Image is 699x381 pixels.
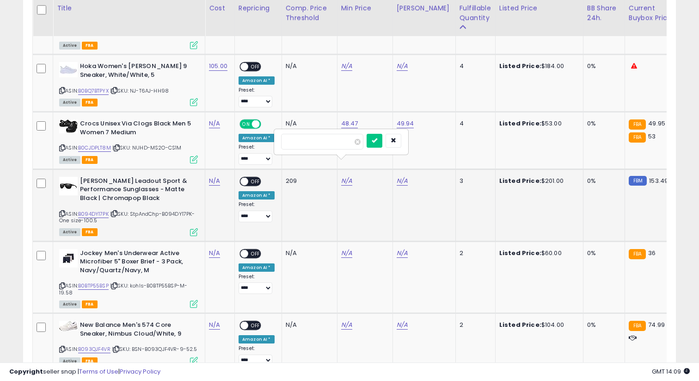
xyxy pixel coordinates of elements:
div: N/A [286,119,330,128]
div: 4 [460,119,488,128]
div: ASIN: [59,177,198,235]
div: ASIN: [59,62,198,105]
img: 31LGEJebBpL._SL40_.jpg [59,321,78,331]
b: New Balance Men's 574 Core Sneaker, Nimbus Cloud/White, 9 [80,321,192,340]
a: N/A [397,320,408,330]
a: Privacy Policy [120,367,160,376]
span: OFF [248,322,263,330]
span: FBA [82,300,98,308]
img: 41STb9SsSQL._SL40_.jpg [59,119,78,133]
span: | SKU: BSN-B093QJF4VR-9-52.5 [112,345,197,353]
span: FBA [82,156,98,164]
span: | SKU: NJ-T6AJ-HH98 [110,87,169,94]
b: Listed Price: [499,119,541,128]
a: N/A [209,320,220,330]
span: All listings currently available for purchase on Amazon [59,99,80,106]
div: ASIN: [59,321,198,364]
span: OFF [260,120,275,128]
a: N/A [341,176,352,186]
a: 105.00 [209,62,227,71]
b: Listed Price: [499,320,541,329]
div: Comp. Price Threshold [286,3,333,23]
a: N/A [397,176,408,186]
a: N/A [341,62,352,71]
b: Crocs Unisex Via Clogs Black Men 5 Women 7 Medium [80,119,192,139]
div: Preset: [239,201,275,222]
div: $53.00 [499,119,576,128]
div: Repricing [239,3,278,13]
div: 0% [587,119,618,128]
div: 0% [587,249,618,257]
div: 2 [460,249,488,257]
div: $104.00 [499,321,576,329]
b: Listed Price: [499,249,541,257]
div: Amazon AI * [239,263,275,272]
div: $201.00 [499,177,576,185]
a: 49.94 [397,119,414,128]
a: B0BTP55BSP [78,282,109,290]
div: N/A [286,321,330,329]
a: N/A [209,249,220,258]
span: 53 [648,132,656,141]
strong: Copyright [9,367,43,376]
span: 74.99 [648,320,665,329]
b: Hoka Women's [PERSON_NAME] 9 Sneaker, White/White, 5 [80,62,192,81]
small: FBA [629,249,646,259]
a: N/A [341,249,352,258]
div: Amazon AI * [239,335,275,344]
b: Listed Price: [499,62,541,70]
a: B0CJDPLT8M [78,144,111,152]
small: FBA [629,321,646,331]
span: All listings currently available for purchase on Amazon [59,42,80,50]
div: 2 [460,321,488,329]
a: B0BQ7BTPYX [78,87,109,95]
span: | SKU: NUHD-MS2O-CS1M [112,144,182,151]
div: 3 [460,177,488,185]
a: N/A [397,62,408,71]
span: OFF [248,63,263,71]
div: Preset: [239,87,275,108]
div: 0% [587,177,618,185]
div: Preset: [239,345,275,366]
div: ASIN: [59,119,198,162]
a: N/A [209,176,220,186]
div: 0% [587,321,618,329]
div: N/A [286,62,330,70]
div: Amazon AI * [239,76,275,85]
div: Preset: [239,274,275,294]
div: Fulfillable Quantity [460,3,491,23]
img: 31qVEjBwiOS._SL40_.jpg [59,177,78,195]
span: 2025-08-16 14:09 GMT [652,367,690,376]
div: Cost [209,3,231,13]
span: All listings currently available for purchase on Amazon [59,300,80,308]
div: seller snap | | [9,368,160,376]
a: B094DY17PK [78,210,109,218]
a: Terms of Use [79,367,118,376]
span: FBA [82,228,98,236]
small: FBM [629,176,647,186]
span: OFF [248,250,263,257]
span: All listings currently available for purchase on Amazon [59,228,80,236]
div: $184.00 [499,62,576,70]
span: 36 [648,249,656,257]
small: FBA [629,119,646,130]
span: 49.95 [648,119,665,128]
small: FBA [629,132,646,143]
div: N/A [286,249,330,257]
b: Jockey Men's Underwear Active Microfiber 5" Boxer Brief - 3 Pack, Navy/Quartz/Navy, M [80,249,192,277]
img: 31Mq3C5tkaL._SL40_.jpg [59,62,78,77]
div: [PERSON_NAME] [397,3,452,13]
div: $60.00 [499,249,576,257]
a: N/A [397,249,408,258]
a: 48.47 [341,119,358,128]
div: 209 [286,177,330,185]
b: [PERSON_NAME] Leadout Sport & Performance Sunglasses - Matte Black | Chromapop Black [80,177,192,205]
div: BB Share 24h. [587,3,621,23]
div: Amazon AI * [239,191,275,200]
span: 153.49 [649,176,668,185]
span: OFF [248,178,263,186]
a: N/A [209,119,220,128]
a: B093QJF4VR [78,345,110,353]
div: Listed Price [499,3,579,13]
span: | SKU: kohls-B0BTP55BSP-M-19.58 [59,282,187,296]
